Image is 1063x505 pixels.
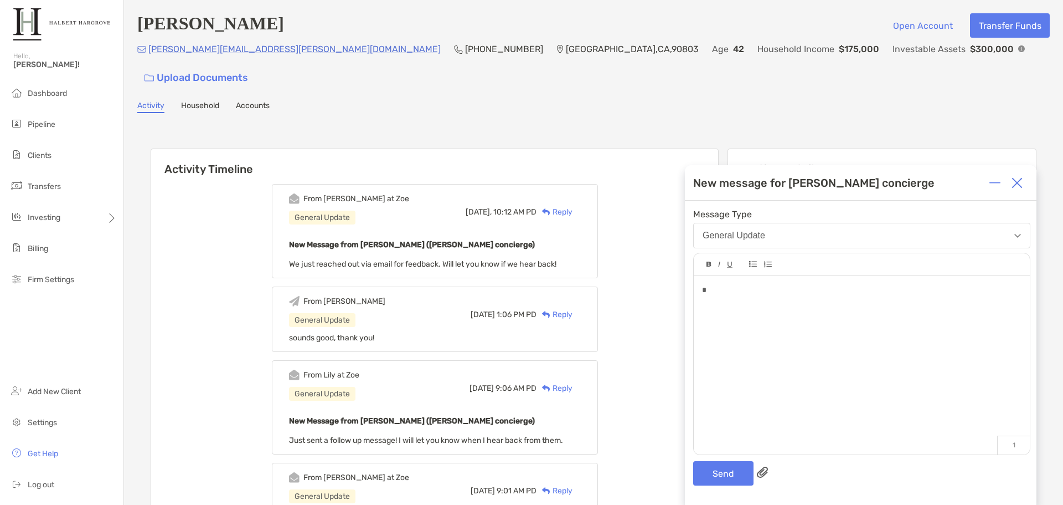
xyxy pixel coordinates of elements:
span: [DATE] [471,486,495,496]
h4: [PERSON_NAME] [137,13,284,38]
img: Event icon [289,370,300,380]
span: Pipeline [28,120,55,129]
span: [DATE], [466,207,492,217]
p: $300,000 [970,42,1014,56]
span: [PERSON_NAME]! [13,60,117,69]
img: Event icon [289,472,300,483]
p: [PERSON_NAME][EMAIL_ADDRESS][PERSON_NAME][DOMAIN_NAME] [148,42,441,56]
button: General Update [693,223,1030,248]
p: Household Income [757,42,834,56]
a: Activity [137,101,164,113]
span: Dashboard [28,89,67,98]
span: 10:12 AM PD [493,207,536,217]
img: Phone Icon [454,45,463,54]
p: [PHONE_NUMBER] [465,42,543,56]
div: Reply [536,382,572,394]
img: Reply icon [542,311,550,318]
img: Reply icon [542,385,550,392]
p: Meeting Details [737,162,1027,176]
div: General Update [289,387,355,401]
span: Billing [28,244,48,253]
div: From [PERSON_NAME] at Zoe [303,473,409,482]
img: add_new_client icon [10,384,23,397]
img: Event icon [289,193,300,204]
img: Event icon [289,296,300,307]
img: Editor control icon [749,261,757,267]
p: 42 [733,42,744,56]
img: pipeline icon [10,117,23,130]
div: From [PERSON_NAME] at Zoe [303,194,409,203]
img: firm-settings icon [10,272,23,285]
img: Close [1012,177,1023,188]
span: sounds good, thank you! [289,333,374,343]
span: 9:01 AM PD [497,486,536,496]
div: From Lily at Zoe [303,370,359,380]
img: get-help icon [10,446,23,460]
img: Editor control icon [763,261,772,268]
div: General Update [289,211,355,225]
span: Transfers [28,182,61,191]
button: Transfer Funds [970,13,1050,38]
img: Editor control icon [727,262,732,268]
img: logout icon [10,477,23,491]
img: Zoe Logo [13,4,110,44]
button: Send [693,461,754,486]
span: Get Help [28,449,58,458]
a: Household [181,101,219,113]
img: clients icon [10,148,23,161]
div: New message for [PERSON_NAME] concierge [693,176,935,190]
span: Log out [28,480,54,489]
a: Upload Documents [137,66,255,90]
span: Settings [28,418,57,427]
img: Expand or collapse [989,177,1000,188]
img: transfers icon [10,179,23,192]
img: paperclip attachments [757,467,768,478]
img: Open dropdown arrow [1014,234,1021,238]
p: [GEOGRAPHIC_DATA] , CA , 90803 [566,42,699,56]
div: From [PERSON_NAME] [303,297,385,306]
img: investing icon [10,210,23,223]
img: Email Icon [137,46,146,53]
p: $175,000 [839,42,879,56]
img: settings icon [10,415,23,429]
img: dashboard icon [10,86,23,99]
img: Reply icon [542,208,550,216]
span: 9:06 AM PD [496,384,536,393]
span: [DATE] [471,310,495,319]
div: General Update [703,231,765,241]
div: General Update [289,313,355,327]
img: Location Icon [556,45,564,54]
div: General Update [289,489,355,503]
img: Info Icon [1018,45,1025,52]
span: Firm Settings [28,275,74,284]
b: New Message from [PERSON_NAME] ([PERSON_NAME] concierge) [289,240,535,249]
span: 1:06 PM PD [497,310,536,319]
p: Investable Assets [892,42,966,56]
p: Age [712,42,729,56]
img: button icon [145,74,154,82]
p: 1 [997,436,1030,455]
span: We just reached out via email for feedback. Will let you know if we hear back! [289,259,556,269]
span: Clients [28,151,51,160]
span: [DATE] [469,384,494,393]
img: Editor control icon [706,262,711,267]
span: Add New Client [28,387,81,396]
a: Accounts [236,101,270,113]
div: Reply [536,206,572,218]
img: Editor control icon [718,262,720,267]
img: billing icon [10,241,23,254]
span: Just sent a follow up message! I will let you know when I hear back from them. [289,436,563,445]
img: Reply icon [542,487,550,494]
div: Reply [536,485,572,497]
div: Reply [536,309,572,320]
span: Investing [28,213,60,222]
b: New Message from [PERSON_NAME] ([PERSON_NAME] concierge) [289,416,535,426]
h6: Activity Timeline [151,149,718,176]
button: Open Account [884,13,961,38]
span: Message Type [693,209,1030,220]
